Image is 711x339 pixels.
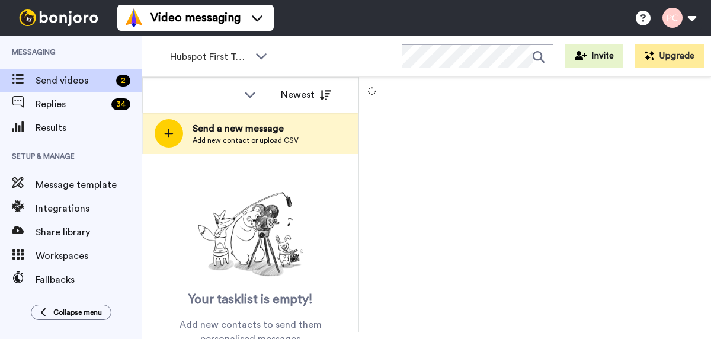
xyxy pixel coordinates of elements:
[124,8,143,27] img: vm-color.svg
[272,83,340,107] button: Newest
[31,305,111,320] button: Collapse menu
[36,273,142,287] span: Fallbacks
[193,121,299,136] span: Send a new message
[565,44,623,68] button: Invite
[193,136,299,145] span: Add new contact or upload CSV
[150,9,241,26] span: Video messaging
[36,225,142,239] span: Share library
[188,291,313,309] span: Your tasklist is empty!
[36,73,111,88] span: Send videos
[111,98,130,110] div: 34
[635,44,704,68] button: Upgrade
[36,121,142,135] span: Results
[36,249,142,263] span: Workspaces
[14,9,103,26] img: bj-logo-header-white.svg
[36,97,107,111] span: Replies
[191,187,310,282] img: ready-set-action.png
[36,202,142,216] span: Integrations
[53,308,102,317] span: Collapse menu
[116,75,130,87] div: 2
[36,178,142,192] span: Message template
[170,50,249,64] span: Hubspot First Touch ([PERSON_NAME])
